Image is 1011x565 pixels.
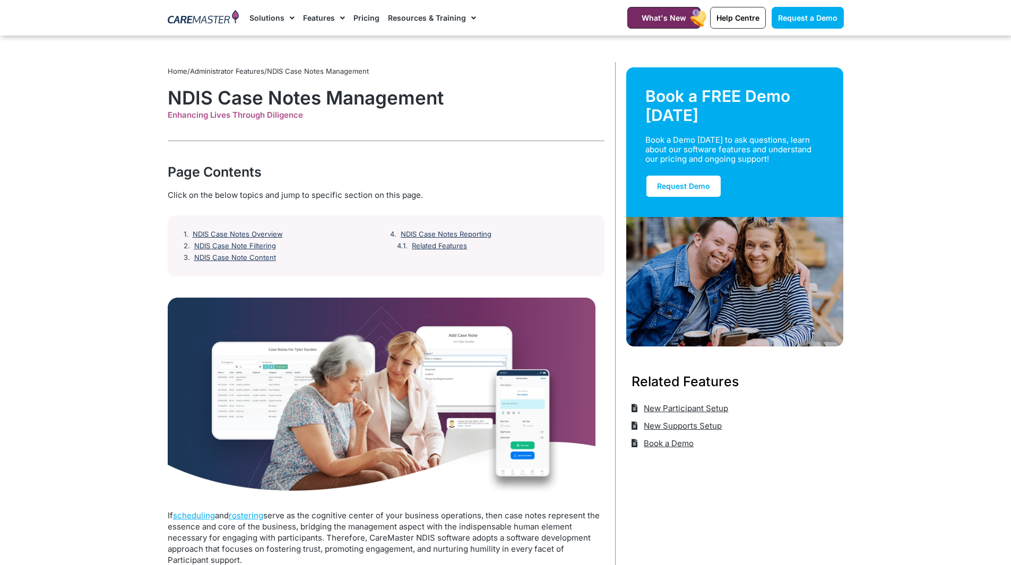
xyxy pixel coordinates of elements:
[412,242,467,250] a: Related Features
[632,434,694,452] a: Book a Demo
[194,242,276,250] a: NDIS Case Note Filtering
[168,162,604,181] div: Page Contents
[645,86,825,125] div: Book a FREE Demo [DATE]
[641,417,722,434] span: New Supports Setup
[168,67,369,75] span: / /
[632,372,839,391] h3: Related Features
[632,417,722,434] a: New Supports Setup
[168,110,604,120] div: Enhancing Lives Through Diligence
[632,399,729,417] a: New Participant Setup
[641,399,728,417] span: New Participant Setup
[645,175,722,198] a: Request Demo
[173,510,215,520] a: scheduling
[267,67,369,75] span: NDIS Case Notes Management
[168,67,187,75] a: Home
[626,217,844,346] img: Support Worker and NDIS Participant out for a coffee.
[401,230,491,239] a: NDIS Case Notes Reporting
[194,254,276,262] a: NDIS Case Note Content
[627,7,701,29] a: What's New
[642,13,686,22] span: What's New
[229,510,263,520] a: rostering
[641,434,694,452] span: Book a Demo
[657,181,710,190] span: Request Demo
[778,13,837,22] span: Request a Demo
[716,13,759,22] span: Help Centre
[168,189,604,201] div: Click on the below topics and jump to specific section on this page.
[710,7,766,29] a: Help Centre
[193,230,283,239] a: NDIS Case Notes Overview
[168,10,239,26] img: CareMaster Logo
[190,67,264,75] a: Administrator Features
[645,135,812,164] div: Book a Demo [DATE] to ask questions, learn about our software features and understand our pricing...
[772,7,844,29] a: Request a Demo
[168,86,604,109] h1: NDIS Case Notes Management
